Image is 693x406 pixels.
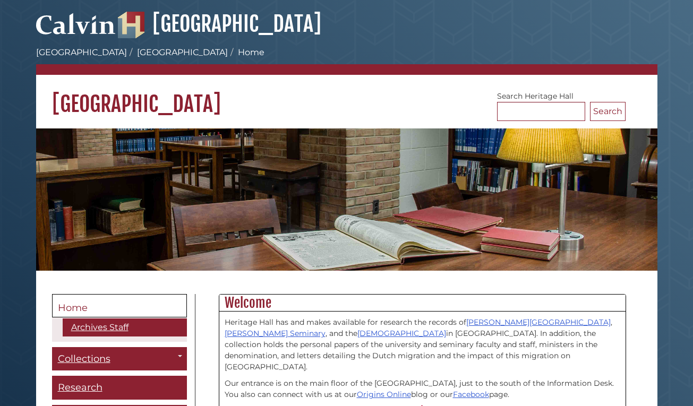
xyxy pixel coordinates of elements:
[63,318,187,336] a: Archives Staff
[453,390,489,399] a: Facebook
[58,302,88,314] span: Home
[225,378,620,400] p: Our entrance is on the main floor of the [GEOGRAPHIC_DATA], just to the south of the Information ...
[58,382,102,393] span: Research
[58,353,110,365] span: Collections
[52,347,187,371] a: Collections
[219,295,626,312] h2: Welcome
[228,46,264,59] li: Home
[36,47,127,57] a: [GEOGRAPHIC_DATA]
[590,102,626,121] button: Search
[36,8,116,38] img: Calvin
[118,11,321,37] a: [GEOGRAPHIC_DATA]
[225,317,620,373] p: Heritage Hall has and makes available for research the records of , , and the in [GEOGRAPHIC_DATA...
[118,12,144,38] img: Hekman Library Logo
[225,329,326,338] a: [PERSON_NAME] Seminary
[36,24,116,34] a: Calvin University
[36,46,657,75] nav: breadcrumb
[52,376,187,400] a: Research
[357,390,411,399] a: Origins Online
[357,329,446,338] a: [DEMOGRAPHIC_DATA]
[52,294,187,317] a: Home
[466,317,611,327] a: [PERSON_NAME][GEOGRAPHIC_DATA]
[137,47,228,57] a: [GEOGRAPHIC_DATA]
[36,75,657,117] h1: [GEOGRAPHIC_DATA]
